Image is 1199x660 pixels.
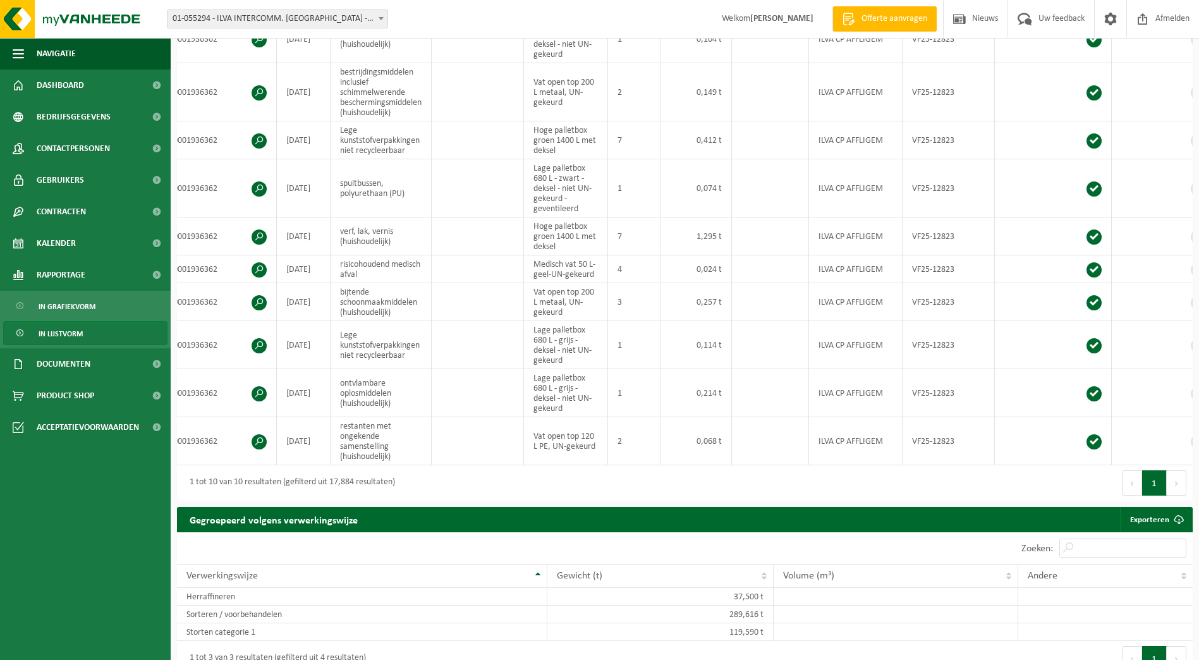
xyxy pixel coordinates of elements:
td: 7 [608,217,660,255]
span: Verwerkingswijze [186,571,258,581]
td: Vat open top 200 L metaal, UN-gekeurd [524,63,608,121]
span: Bedrijfsgegevens [37,101,111,133]
span: Andere [1028,571,1057,581]
td: [DATE] [277,15,331,63]
td: Lage palletbox 680 L - grijs - deksel - niet UN-gekeurd [524,321,608,369]
td: VF25-12823 [903,63,995,121]
span: Product Shop [37,380,94,412]
td: Lage palletbox 680 L - grijs - deksel - niet UN-gekeurd [524,15,608,63]
td: 3 [608,283,660,321]
td: [DATE] [277,283,331,321]
td: risicohoudend medisch afval [331,255,432,283]
span: Contactpersonen [37,133,110,164]
td: 4 [608,255,660,283]
td: spuitbussen, polyurethaan (PU) [331,159,432,217]
td: 37,500 t [547,588,774,606]
span: 01-055294 - ILVA INTERCOMM. EREMBODEGEM - EREMBODEGEM [167,9,388,28]
td: Sorteren / voorbehandelen [177,606,547,623]
td: Hoge palletbox groen 1400 L met deksel [524,217,608,255]
span: In lijstvorm [39,322,83,346]
span: Offerte aanvragen [858,13,930,25]
td: T250001936362 [150,321,277,369]
td: T250001936362 [150,417,277,465]
td: VF25-12823 [903,15,995,63]
span: 01-055294 - ILVA INTERCOMM. EREMBODEGEM - EREMBODEGEM [167,10,387,28]
td: bijtende schoonmaakmiddelen (huishoudelijk) [331,283,432,321]
td: 1 [608,321,660,369]
a: In grafiekvorm [3,294,167,318]
td: ILVA CP AFFLIGEM [809,369,903,417]
td: T250001936362 [150,255,277,283]
td: T250001936362 [150,369,277,417]
td: [DATE] [277,369,331,417]
span: Volume (m³) [783,571,834,581]
td: ILVA CP AFFLIGEM [809,417,903,465]
span: Gewicht (t) [557,571,602,581]
td: 1,295 t [660,217,732,255]
td: 1 [608,159,660,217]
td: 0,257 t [660,283,732,321]
td: 0,164 t [660,15,732,63]
td: 0,024 t [660,255,732,283]
td: Lage palletbox 680 L - zwart - deksel - niet UN-gekeurd - geventileerd [524,159,608,217]
td: Hoge palletbox groen 1400 L met deksel [524,121,608,159]
td: [DATE] [277,63,331,121]
button: Previous [1122,470,1142,496]
td: 0,412 t [660,121,732,159]
td: Herraffineren [177,588,547,606]
td: T250001936362 [150,159,277,217]
td: VF25-12823 [903,369,995,417]
td: [DATE] [277,321,331,369]
span: Acceptatievoorwaarden [37,412,139,443]
td: Lege kunststofverpakkingen niet recycleerbaar [331,321,432,369]
td: brandstoffen (huishoudelijk) [331,15,432,63]
span: Contracten [37,196,86,228]
span: Navigatie [37,38,76,70]
td: 7 [608,121,660,159]
td: T250001936362 [150,283,277,321]
td: T250001936362 [150,121,277,159]
td: Vat open top 200 L metaal, UN-gekeurd [524,283,608,321]
td: [DATE] [277,417,331,465]
td: ILVA CP AFFLIGEM [809,217,903,255]
span: Gebruikers [37,164,84,196]
button: Next [1167,470,1186,496]
td: bestrijdingsmiddelen inclusief schimmelwerende beschermingsmiddelen (huishoudelijk) [331,63,432,121]
a: In lijstvorm [3,321,167,345]
td: Lege kunststofverpakkingen niet recycleerbaar [331,121,432,159]
a: Offerte aanvragen [832,6,937,32]
td: VF25-12823 [903,217,995,255]
td: ILVA CP AFFLIGEM [809,283,903,321]
h2: Gegroepeerd volgens verwerkingswijze [177,507,370,532]
a: Exporteren [1120,507,1191,532]
td: restanten met ongekende samenstelling (huishoudelijk) [331,417,432,465]
td: 2 [608,63,660,121]
td: Vat open top 120 L PE, UN-gekeurd [524,417,608,465]
td: 289,616 t [547,606,774,623]
td: Medisch vat 50 L-geel-UN-gekeurd [524,255,608,283]
td: [DATE] [277,217,331,255]
td: 119,590 t [547,623,774,641]
td: ILVA CP AFFLIGEM [809,159,903,217]
td: VF25-12823 [903,255,995,283]
td: ontvlambare oplosmiddelen (huishoudelijk) [331,369,432,417]
td: ILVA CP AFFLIGEM [809,63,903,121]
td: 0,114 t [660,321,732,369]
td: Lage palletbox 680 L - grijs - deksel - niet UN-gekeurd [524,369,608,417]
span: Documenten [37,348,90,380]
td: T250001936362 [150,63,277,121]
td: 1 [608,369,660,417]
td: ILVA CP AFFLIGEM [809,321,903,369]
td: VF25-12823 [903,159,995,217]
td: 1 [608,15,660,63]
span: Kalender [37,228,76,259]
td: ILVA CP AFFLIGEM [809,255,903,283]
td: Storten categorie 1 [177,623,547,641]
button: 1 [1142,470,1167,496]
td: [DATE] [277,159,331,217]
td: 0,074 t [660,159,732,217]
td: VF25-12823 [903,321,995,369]
span: Rapportage [37,259,85,291]
td: [DATE] [277,121,331,159]
td: 0,068 t [660,417,732,465]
